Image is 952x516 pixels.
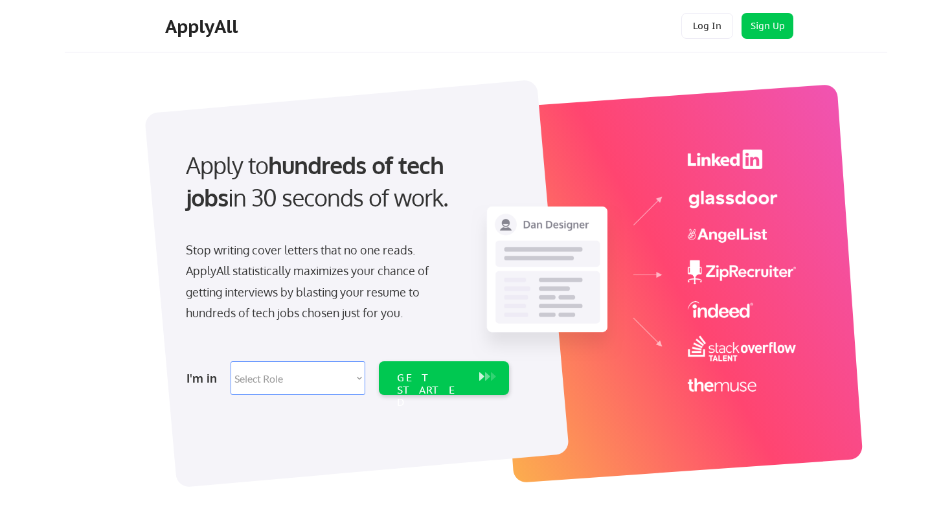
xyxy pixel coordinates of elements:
[186,150,449,212] strong: hundreds of tech jobs
[165,16,242,38] div: ApplyAll
[187,368,223,388] div: I'm in
[186,240,452,324] div: Stop writing cover letters that no one reads. ApplyAll statistically maximizes your chance of get...
[186,149,504,214] div: Apply to in 30 seconds of work.
[742,13,793,39] button: Sign Up
[681,13,733,39] button: Log In
[397,372,466,409] div: GET STARTED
